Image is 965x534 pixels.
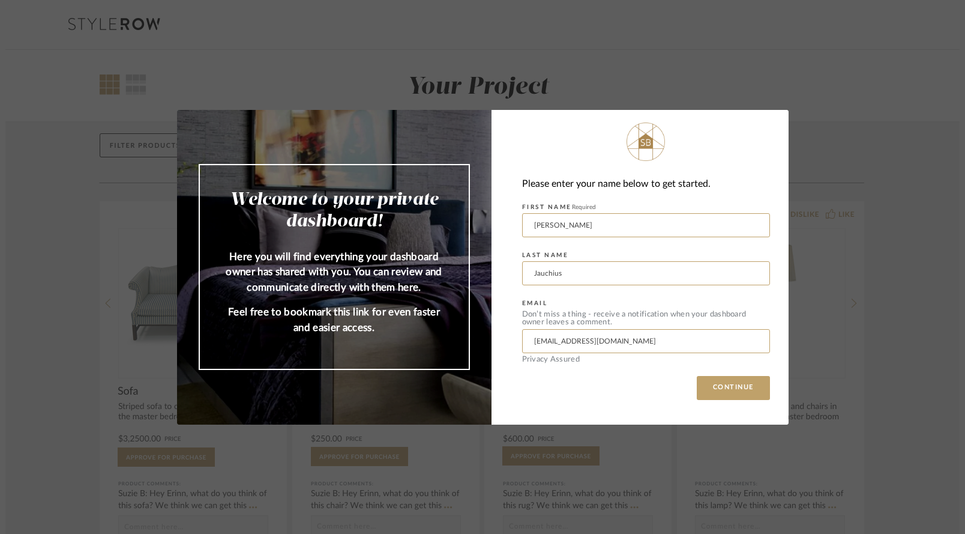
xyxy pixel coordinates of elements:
[522,311,770,326] div: Don’t miss a thing - receive a notification when your dashboard owner leaves a comment.
[522,204,596,211] label: FIRST NAME
[522,176,770,192] div: Please enter your name below to get started.
[522,300,548,307] label: EMAIL
[697,376,770,400] button: CONTINUE
[224,249,445,296] p: Here you will find everything your dashboard owner has shared with you. You can review and commun...
[522,329,770,353] input: Enter Email
[522,356,770,363] div: Privacy Assured
[572,204,596,210] span: Required
[224,305,445,335] p: Feel free to bookmark this link for even faster and easier access.
[522,213,770,237] input: Enter First Name
[522,252,569,259] label: LAST NAME
[522,261,770,285] input: Enter Last Name
[224,189,445,232] h2: Welcome to your private dashboard!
